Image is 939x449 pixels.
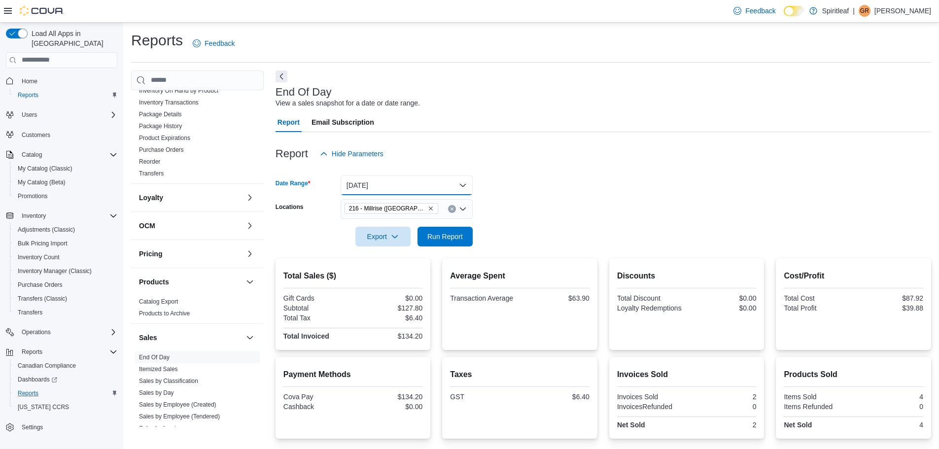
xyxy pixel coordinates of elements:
[14,238,71,249] a: Bulk Pricing Import
[417,227,473,246] button: Run Report
[139,413,220,420] span: Sales by Employee (Tendered)
[10,386,121,400] button: Reports
[139,298,178,305] a: Catalog Export
[2,209,121,223] button: Inventory
[139,221,242,231] button: OCM
[745,6,775,16] span: Feedback
[139,99,199,106] a: Inventory Transactions
[139,365,178,373] span: Itemized Sales
[10,189,121,203] button: Promotions
[22,423,43,431] span: Settings
[10,306,121,319] button: Transfers
[139,413,220,420] a: Sales by Employee (Tendered)
[10,175,121,189] button: My Catalog (Beta)
[617,270,757,282] h2: Discounts
[139,193,242,203] button: Loyalty
[18,109,41,121] button: Users
[14,307,117,318] span: Transfers
[450,294,518,302] div: Transaction Average
[139,87,218,94] a: Inventory On Hand by Product
[689,304,756,312] div: $0.00
[139,378,198,384] a: Sales by Classification
[14,89,117,101] span: Reports
[856,304,923,312] div: $39.88
[361,227,405,246] span: Export
[14,374,61,385] a: Dashboards
[2,345,121,359] button: Reports
[139,310,190,317] a: Products to Archive
[283,332,329,340] strong: Total Invoiced
[522,294,590,302] div: $63.90
[22,77,37,85] span: Home
[22,212,46,220] span: Inventory
[14,401,73,413] a: [US_STATE] CCRS
[14,224,79,236] a: Adjustments (Classic)
[22,111,37,119] span: Users
[139,221,155,231] h3: OCM
[312,112,374,132] span: Email Subscription
[131,37,264,183] div: Inventory
[276,179,311,187] label: Date Range
[139,146,184,153] a: Purchase Orders
[856,421,923,429] div: 4
[14,360,80,372] a: Canadian Compliance
[139,333,242,343] button: Sales
[18,403,69,411] span: [US_STATE] CCRS
[2,128,121,142] button: Customers
[14,387,117,399] span: Reports
[14,401,117,413] span: Washington CCRS
[18,421,117,433] span: Settings
[332,149,383,159] span: Hide Parameters
[18,346,117,358] span: Reports
[14,89,42,101] a: Reports
[14,224,117,236] span: Adjustments (Classic)
[355,314,422,322] div: $6.40
[139,87,218,95] span: Inventory On Hand by Product
[22,131,50,139] span: Customers
[18,210,117,222] span: Inventory
[244,332,256,344] button: Sales
[18,362,76,370] span: Canadian Compliance
[689,421,756,429] div: 2
[283,294,351,302] div: Gift Cards
[617,369,757,380] h2: Invoices Sold
[10,373,121,386] a: Dashboards
[18,267,92,275] span: Inventory Manager (Classic)
[18,210,50,222] button: Inventory
[345,203,438,214] span: 216 - Millrise (Calgary)
[139,122,182,130] span: Package History
[859,5,870,17] div: Gavin R
[22,328,51,336] span: Operations
[14,190,117,202] span: Promotions
[2,420,121,434] button: Settings
[14,265,117,277] span: Inventory Manager (Classic)
[784,421,812,429] strong: Net Sold
[139,401,216,409] span: Sales by Employee (Created)
[2,74,121,88] button: Home
[22,348,42,356] span: Reports
[853,5,855,17] p: |
[139,389,174,396] a: Sales by Day
[14,293,71,305] a: Transfers (Classic)
[874,5,931,17] p: [PERSON_NAME]
[10,250,121,264] button: Inventory Count
[18,178,66,186] span: My Catalog (Beta)
[276,148,308,160] h3: Report
[18,192,48,200] span: Promotions
[18,75,117,87] span: Home
[856,393,923,401] div: 4
[14,163,117,174] span: My Catalog (Classic)
[244,192,256,204] button: Loyalty
[10,359,121,373] button: Canadian Compliance
[139,170,164,177] a: Transfers
[14,279,67,291] a: Purchase Orders
[139,249,242,259] button: Pricing
[617,304,685,312] div: Loyalty Redemptions
[689,403,756,411] div: 0
[276,70,287,82] button: Next
[856,403,923,411] div: 0
[139,310,190,317] span: Products to Archive
[139,354,170,361] a: End Of Day
[18,295,67,303] span: Transfers (Classic)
